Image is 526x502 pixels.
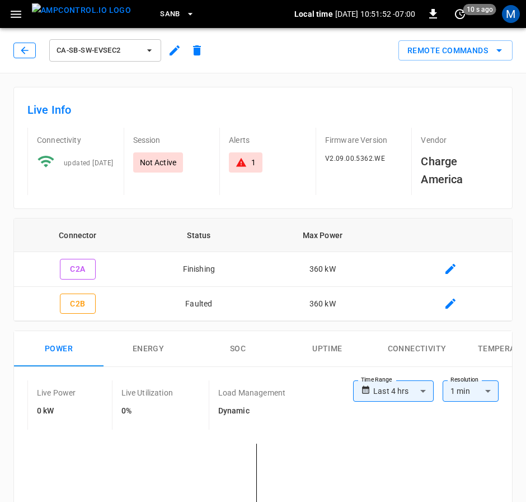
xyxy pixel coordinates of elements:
[451,5,469,23] button: set refresh interval
[502,5,520,23] div: profile-icon
[218,387,285,398] p: Load Management
[156,3,199,25] button: SanB
[372,331,462,367] button: Connectivity
[37,405,76,417] h6: 0 kW
[251,157,256,168] div: 1
[14,331,104,367] button: Power
[421,152,499,188] h6: Charge America
[133,134,211,146] p: Session
[60,259,96,280] button: C2A
[398,40,513,61] button: Remote Commands
[32,3,131,17] img: ampcontrol.io logo
[27,101,499,119] h6: Live Info
[325,155,385,162] span: V2.09.00.5362.WE
[256,219,389,252] th: Max Power
[104,331,193,367] button: Energy
[57,44,139,57] span: ca-sb-sw-evseC2
[64,159,114,167] span: updated [DATE]
[14,219,142,252] th: Connector
[218,405,285,417] h6: Dynamic
[229,134,307,146] p: Alerts
[421,134,499,146] p: Vendor
[373,380,434,402] div: Last 4 hrs
[256,252,389,287] td: 360 kW
[325,134,403,146] p: Firmware Version
[49,39,161,62] button: ca-sb-sw-evseC2
[121,405,173,417] h6: 0%
[283,331,372,367] button: Uptime
[443,380,499,402] div: 1 min
[463,4,496,15] span: 10 s ago
[193,331,283,367] button: SOC
[37,387,76,398] p: Live Power
[142,219,256,252] th: Status
[361,375,392,384] label: Time Range
[160,8,180,21] span: SanB
[140,157,177,168] p: Not Active
[142,287,256,322] td: Faulted
[398,40,513,61] div: remote commands options
[60,294,96,314] button: C2B
[256,287,389,322] td: 360 kW
[37,134,115,146] p: Connectivity
[450,375,478,384] label: Resolution
[142,252,256,287] td: Finishing
[294,8,333,20] p: Local time
[14,219,512,321] table: connector table
[121,387,173,398] p: Live Utilization
[335,8,415,20] p: [DATE] 10:51:52 -07:00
